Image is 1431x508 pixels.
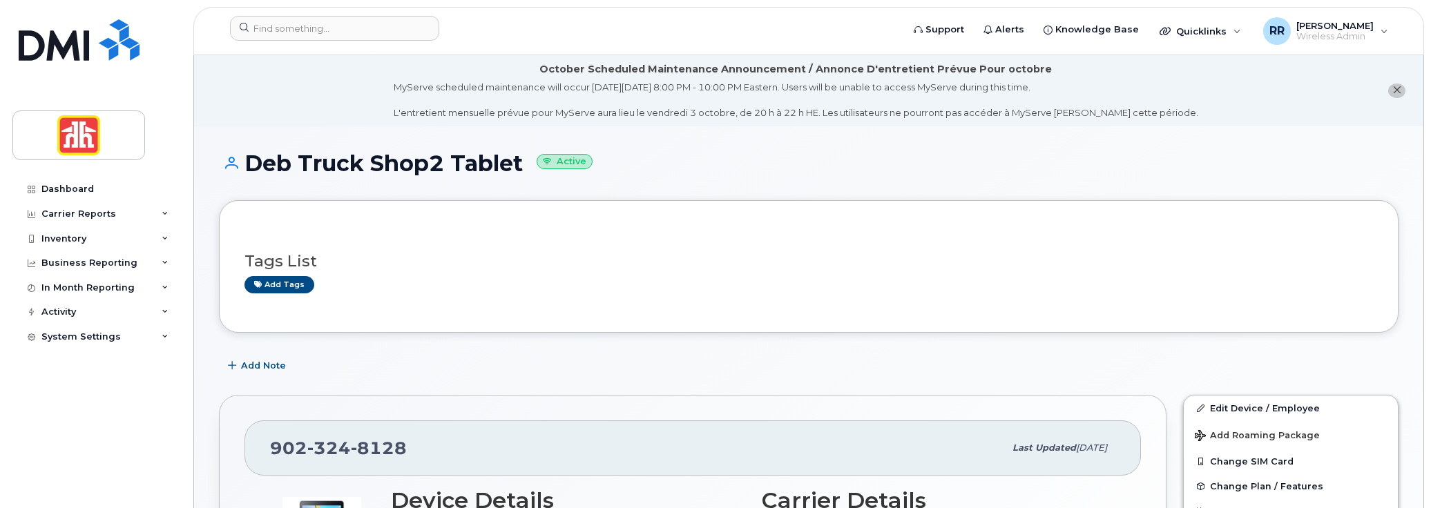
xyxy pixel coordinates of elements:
[1076,442,1107,453] span: [DATE]
[1195,430,1320,443] span: Add Roaming Package
[394,81,1198,119] div: MyServe scheduled maintenance will occur [DATE][DATE] 8:00 PM - 10:00 PM Eastern. Users will be u...
[1184,395,1398,420] a: Edit Device / Employee
[219,353,298,378] button: Add Note
[351,438,407,458] span: 8128
[241,359,286,372] span: Add Note
[1184,473,1398,498] button: Change Plan / Features
[537,154,593,170] small: Active
[1388,84,1405,98] button: close notification
[270,438,407,458] span: 902
[1012,442,1076,453] span: Last updated
[1210,481,1323,491] span: Change Plan / Features
[219,151,1399,175] h1: Deb Truck Shop2 Tablet
[539,62,1052,77] div: October Scheduled Maintenance Announcement / Annonce D'entretient Prévue Pour octobre
[1184,449,1398,473] button: Change SIM Card
[307,438,351,458] span: 324
[244,253,1373,270] h3: Tags List
[244,276,314,293] a: Add tags
[1184,420,1398,449] button: Add Roaming Package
